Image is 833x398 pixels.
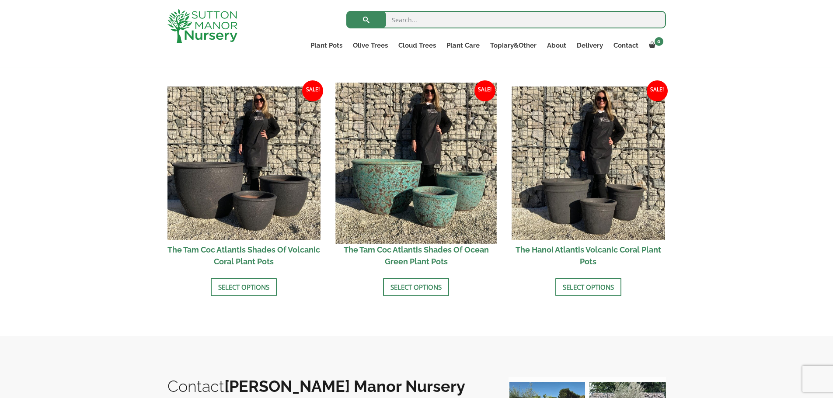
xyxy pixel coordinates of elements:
[512,87,665,240] img: The Hanoi Atlantis Volcanic Coral Plant Pots
[485,39,542,52] a: Topiary&Other
[339,240,493,271] h2: The Tam Coc Atlantis Shades Of Ocean Green Plant Pots
[555,278,621,296] a: Select options for “The Hanoi Atlantis Volcanic Coral Plant Pots”
[512,240,665,271] h2: The Hanoi Atlantis Volcanic Coral Plant Pots
[474,80,495,101] span: Sale!
[572,39,608,52] a: Delivery
[339,87,493,271] a: Sale! The Tam Coc Atlantis Shades Of Ocean Green Plant Pots
[512,87,665,271] a: Sale! The Hanoi Atlantis Volcanic Coral Plant Pots
[302,80,323,101] span: Sale!
[167,377,491,395] h2: Contact
[542,39,572,52] a: About
[336,83,497,243] img: The Tam Coc Atlantis Shades Of Ocean Green Plant Pots
[441,39,485,52] a: Plant Care
[211,278,277,296] a: Select options for “The Tam Coc Atlantis Shades Of Volcanic Coral Plant Pots”
[167,87,321,240] img: The Tam Coc Atlantis Shades Of Volcanic Coral Plant Pots
[346,11,666,28] input: Search...
[348,39,393,52] a: Olive Trees
[383,278,449,296] a: Select options for “The Tam Coc Atlantis Shades Of Ocean Green Plant Pots”
[644,39,666,52] a: 0
[393,39,441,52] a: Cloud Trees
[167,9,237,43] img: logo
[305,39,348,52] a: Plant Pots
[608,39,644,52] a: Contact
[647,80,668,101] span: Sale!
[655,37,663,46] span: 0
[224,377,465,395] b: [PERSON_NAME] Manor Nursery
[167,240,321,271] h2: The Tam Coc Atlantis Shades Of Volcanic Coral Plant Pots
[167,87,321,271] a: Sale! The Tam Coc Atlantis Shades Of Volcanic Coral Plant Pots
